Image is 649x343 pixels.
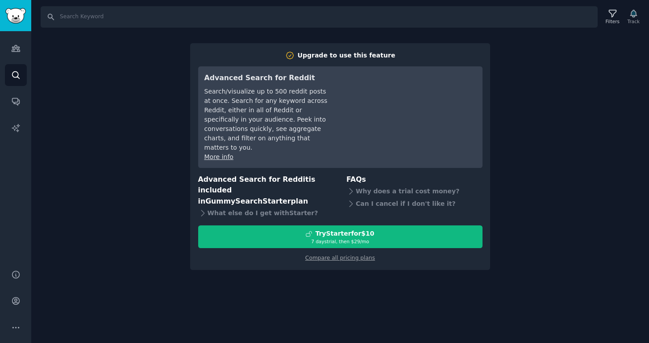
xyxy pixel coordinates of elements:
a: More info [204,153,233,160]
div: 7 days trial, then $ 29 /mo [199,238,482,245]
div: What else do I get with Starter ? [198,207,334,219]
h3: Advanced Search for Reddit is included in plan [198,174,334,207]
a: Compare all pricing plans [305,255,375,261]
div: Upgrade to use this feature [298,51,395,60]
input: Search Keyword [41,6,598,28]
h3: FAQs [346,174,483,185]
h3: Advanced Search for Reddit [204,73,330,84]
div: Try Starter for $10 [315,229,374,238]
button: TryStarterfor$107 daystrial, then $29/mo [198,225,483,248]
span: GummySearch Starter [205,197,291,205]
div: Filters [606,18,620,24]
div: Why does a trial cost money? [346,185,483,197]
iframe: YouTube video player [342,73,476,139]
img: GummySearch logo [5,8,26,24]
div: Can I cancel if I don't like it? [346,197,483,210]
div: Search/visualize up to 500 reddit posts at once. Search for any keyword across Reddit, either in ... [204,87,330,152]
